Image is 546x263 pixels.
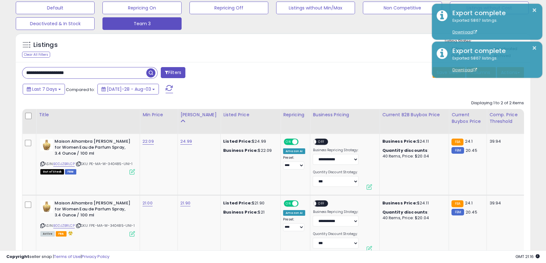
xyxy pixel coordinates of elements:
[40,139,135,174] div: ASIN:
[223,200,276,206] div: $21.90
[40,231,55,237] span: All listings currently available for purchase on Amazon
[313,148,358,152] label: Business Repricing Strategy:
[76,161,133,166] span: | SKU: PE-MA-W-340485-UNI-1
[313,210,358,214] label: Business Repricing Strategy:
[180,111,218,118] div: [PERSON_NAME]
[382,111,446,118] div: Current B2B Buybox Price
[107,86,151,92] span: [DATE]-28 - Aug-03
[53,161,75,167] a: B0DJZBRLCP
[223,147,258,153] b: Business Price:
[142,200,153,206] a: 21.00
[23,84,65,94] button: Last 7 Days
[97,84,159,94] button: [DATE]-28 - Aug-03
[142,111,175,118] div: Min Price
[448,46,537,55] div: Export complete
[142,138,154,145] a: 22.09
[465,138,473,144] span: 24.1
[382,200,417,206] b: Business Price:
[40,200,53,213] img: 41UcV6ovFqL._SL40_.jpg
[363,2,442,14] button: Non Competitive
[55,139,131,158] b: Maison Alhambra [PERSON_NAME] for Women Eau de Parfum Spray, 3.4 Ounce / 100 ml
[67,231,73,235] i: hazardous material
[66,87,95,93] span: Compared to:
[223,209,258,215] b: Business Price:
[6,254,29,260] strong: Copyright
[76,223,135,228] span: | SKU: FPE-MA-W-340485-UNI-1
[54,254,81,260] a: Terms of Use
[161,67,185,78] button: Filters
[40,139,53,151] img: 41UcV6ovFqL._SL40_.jpg
[313,232,358,236] label: Quantity Discount Strategy:
[448,55,537,73] div: Exported 5867 listings.
[382,209,427,215] b: Quantity discounts
[452,29,477,35] a: Download
[451,200,463,207] small: FBA
[448,18,537,35] div: Exported 5867 listings.
[382,200,444,206] div: $24.11
[22,52,50,58] div: Clear All Filters
[32,86,57,92] span: Last 7 Days
[450,2,529,14] button: Listings without Cost
[448,9,537,18] div: Export complete
[6,254,109,260] div: seller snap | |
[489,139,520,144] div: 39.94
[451,139,463,146] small: FBA
[223,148,276,153] div: $22.09
[40,200,135,236] div: ASIN:
[40,169,64,174] span: All listings that are currently out of stock and unavailable for purchase on Amazon
[451,147,464,154] small: FBM
[465,200,473,206] span: 24.1
[317,201,327,206] span: OFF
[16,17,95,30] button: Deactivated & In Stock
[313,111,377,118] div: Business Pricing
[223,111,278,118] div: Listed Price
[489,200,520,206] div: 39.94
[317,139,327,145] span: OFF
[16,2,95,14] button: Default
[180,200,190,206] a: 21.90
[382,138,417,144] b: Business Price:
[382,147,427,153] b: Quantity discounts
[33,41,58,49] h5: Listings
[223,139,276,144] div: $24.99
[223,138,252,144] b: Listed Price:
[532,44,537,52] button: ×
[39,111,137,118] div: Title
[471,100,524,106] div: Displaying 1 to 2 of 2 items
[382,148,444,153] div: :
[283,217,305,232] div: Preset:
[382,209,444,215] div: :
[284,201,292,206] span: ON
[189,2,268,14] button: Repricing Off
[466,147,477,153] span: 20.45
[382,215,444,221] div: 40 Items, Price: $20.04
[56,231,67,237] span: FBA
[532,6,537,14] button: ×
[489,111,522,125] div: Comp. Price Threshold
[451,209,464,215] small: FBM
[445,38,530,44] p: Listing States:
[223,200,252,206] b: Listed Price:
[382,153,444,159] div: 40 Items, Price: $20.04
[102,17,181,30] button: Team 3
[53,223,75,228] a: B0DJZBRLCP
[452,67,477,72] a: Download
[466,209,477,215] span: 20.45
[298,139,308,145] span: OFF
[102,2,181,14] button: Repricing On
[65,169,76,174] span: FBM
[284,139,292,145] span: ON
[283,111,307,118] div: Repricing
[382,139,444,144] div: $24.11
[283,156,305,170] div: Preset:
[451,111,484,125] div: Current Buybox Price
[515,254,540,260] span: 2025-08-11 21:16 GMT
[223,209,276,215] div: $21
[180,138,192,145] a: 24.99
[276,2,355,14] button: Listings without Min/Max
[283,148,305,154] div: Amazon AI
[313,170,358,174] label: Quantity Discount Strategy:
[298,201,308,206] span: OFF
[82,254,109,260] a: Privacy Policy
[283,210,305,216] div: Amazon AI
